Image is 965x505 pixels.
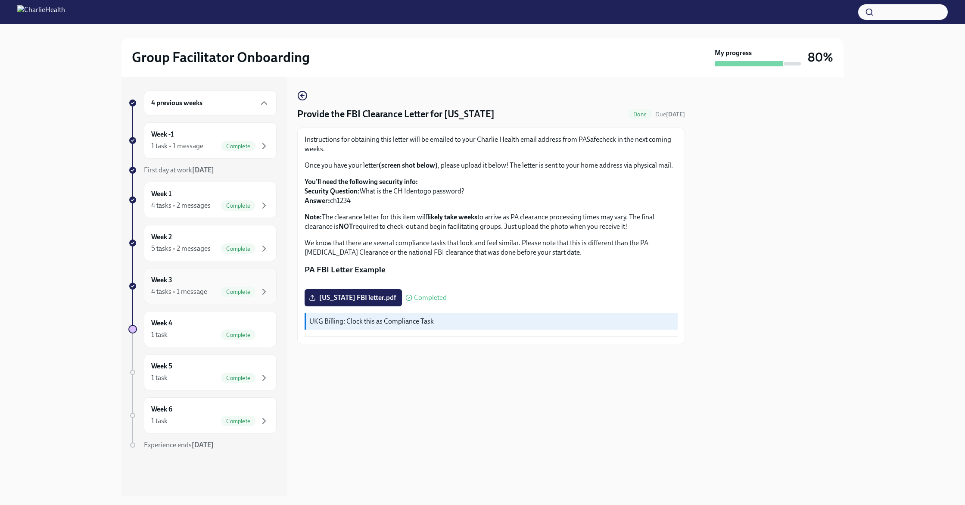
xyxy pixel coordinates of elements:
span: Complete [221,375,255,381]
a: Week 25 tasks • 2 messagesComplete [128,225,277,261]
h2: Group Facilitator Onboarding [132,49,310,66]
span: Experience ends [144,441,214,449]
span: Complete [221,418,255,424]
h6: Week 3 [151,275,172,285]
h6: Week 1 [151,189,171,199]
h6: Week 6 [151,405,172,414]
span: October 21st, 2025 10:00 [655,110,685,118]
span: [US_STATE] FBI letter.pdf [311,293,396,302]
strong: NOT [339,222,353,231]
h6: Week 5 [151,362,172,371]
div: 4 tasks • 1 message [151,287,207,296]
strong: Note: [305,213,322,221]
strong: Answer: [305,196,330,205]
strong: (screen shot below) [379,161,438,169]
strong: [DATE] [192,166,214,174]
div: 1 task [151,373,168,383]
h6: Week 2 [151,232,172,242]
p: Instructions for obtaining this letter will be emailed to your Charlie Health email address from ... [305,135,678,154]
p: PA FBI Letter Example [305,264,678,275]
span: Completed [414,294,447,301]
a: First day at work[DATE] [128,165,277,175]
span: Complete [221,143,255,150]
p: What is the CH Identogo password? ch1234 [305,177,678,206]
p: Once you have your letter , please upload it below! The letter is sent to your home address via p... [305,161,678,170]
div: 4 previous weeks [144,90,277,115]
span: Complete [221,289,255,295]
h6: Week -1 [151,130,174,139]
strong: [DATE] [192,441,214,449]
strong: [DATE] [666,111,685,118]
h4: Provide the FBI Clearance Letter for [US_STATE] [297,108,495,121]
a: Week 51 taskComplete [128,354,277,390]
span: Complete [221,332,255,338]
a: Week 14 tasks • 2 messagesComplete [128,182,277,218]
label: [US_STATE] FBI letter.pdf [305,289,402,306]
strong: likely take weeks [427,213,477,221]
a: Week 34 tasks • 1 messageComplete [128,268,277,304]
p: UKG Billing: Clock this as Compliance Task [309,317,674,326]
span: Complete [221,246,255,252]
div: 1 task [151,416,168,426]
strong: You'll need the following security info: [305,178,418,186]
h6: Week 4 [151,318,172,328]
a: Week 41 taskComplete [128,311,277,347]
strong: Security Question: [305,187,360,195]
a: Week -11 task • 1 messageComplete [128,122,277,159]
p: The clearance letter for this item will to arrive as PA clearance processing times may vary. The ... [305,212,678,231]
a: Week 61 taskComplete [128,397,277,433]
p: We know that there are several compliance tasks that look and feel similar. Please note that this... [305,238,678,257]
span: Done [628,111,652,118]
div: 1 task [151,330,168,340]
span: Complete [221,203,255,209]
span: First day at work [144,166,214,174]
img: CharlieHealth [17,5,65,19]
div: 1 task • 1 message [151,141,203,151]
span: Due [655,111,685,118]
div: 5 tasks • 2 messages [151,244,211,253]
div: 4 tasks • 2 messages [151,201,211,210]
h6: 4 previous weeks [151,98,202,108]
strong: My progress [715,48,752,58]
h3: 80% [808,50,833,65]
